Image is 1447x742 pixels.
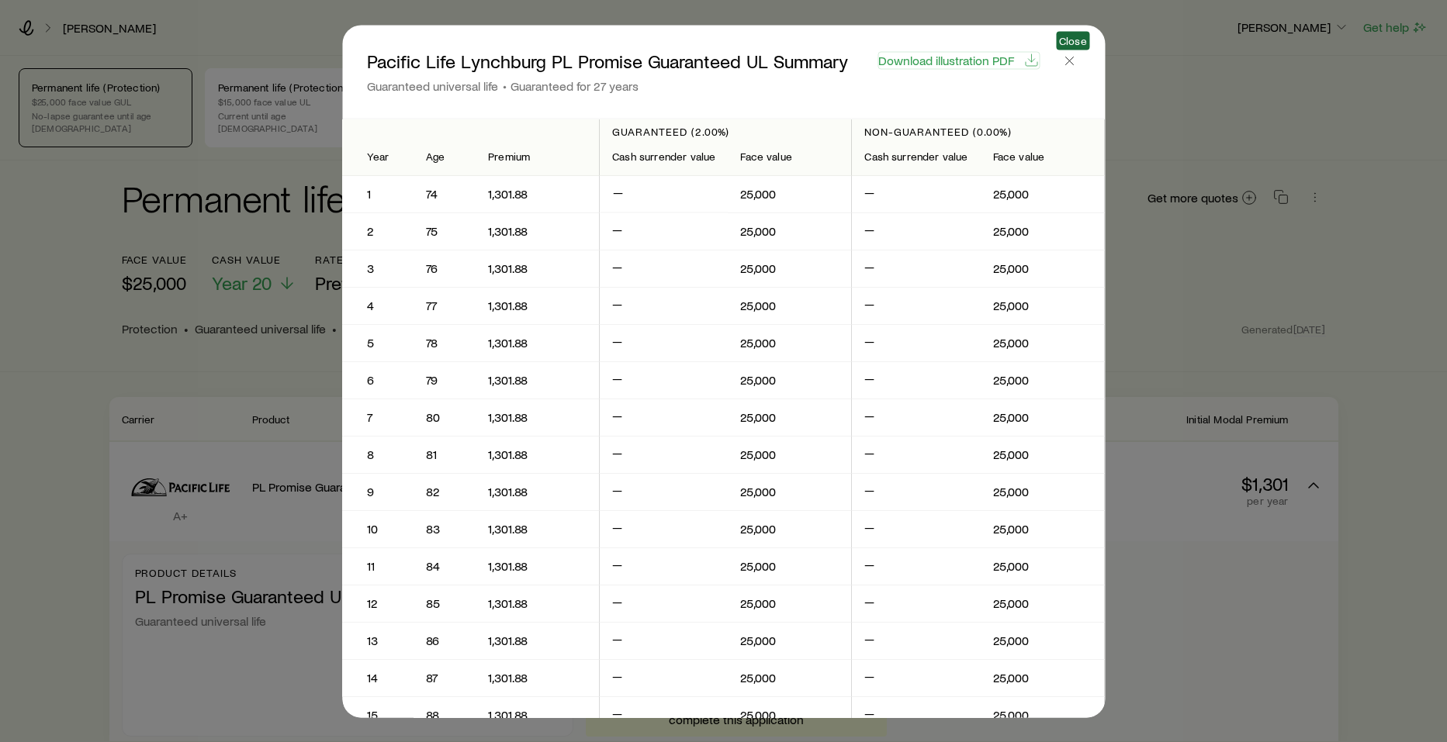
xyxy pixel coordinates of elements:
[489,707,587,723] p: 1,301.88
[489,335,587,350] p: 1,301.88
[613,668,716,687] p: —
[865,125,1092,137] p: Non-guaranteed (0.00%)
[613,408,716,426] p: —
[993,261,1092,276] p: 25,000
[865,333,968,352] p: —
[741,261,839,276] p: 25,000
[427,595,464,611] p: 85
[427,707,464,723] p: 88
[489,484,587,499] p: 1,301.88
[865,408,968,426] p: —
[489,409,587,425] p: 1,301.88
[865,150,968,163] div: Cash surrender value
[741,447,839,462] p: 25,000
[489,670,587,685] p: 1,301.88
[489,298,587,313] p: 1,301.88
[367,372,389,388] p: 6
[741,558,839,574] p: 25,000
[865,185,968,203] p: —
[993,447,1092,462] p: 25,000
[367,447,389,462] p: 8
[489,521,587,537] p: 1,301.88
[427,372,464,388] p: 79
[993,372,1092,388] p: 25,000
[367,150,389,163] div: Year
[427,298,464,313] p: 77
[489,223,587,239] p: 1,301.88
[993,558,1092,574] p: 25,000
[865,259,968,278] p: —
[427,484,464,499] p: 82
[865,706,968,724] p: —
[993,409,1092,425] p: 25,000
[427,447,464,462] p: 81
[367,335,389,350] p: 5
[367,261,389,276] p: 3
[489,447,587,462] p: 1,301.88
[613,259,716,278] p: —
[741,223,839,239] p: 25,000
[367,521,389,537] p: 10
[489,372,587,388] p: 1,301.88
[367,670,389,685] p: 14
[865,222,968,240] p: —
[367,298,389,313] p: 4
[427,223,464,239] p: 75
[993,298,1092,313] p: 25,000
[613,150,716,163] div: Cash surrender value
[367,633,389,648] p: 13
[741,484,839,499] p: 25,000
[741,298,839,313] p: 25,000
[489,186,587,202] p: 1,301.88
[993,484,1092,499] p: 25,000
[741,372,839,388] p: 25,000
[993,633,1092,648] p: 25,000
[367,595,389,611] p: 12
[865,296,968,315] p: —
[993,707,1092,723] p: 25,000
[367,484,389,499] p: 9
[865,482,968,501] p: —
[367,186,389,202] p: 1
[741,335,839,350] p: 25,000
[865,594,968,613] p: —
[613,185,716,203] p: —
[993,150,1092,163] div: Face value
[367,50,848,71] p: Pacific Life Lynchburg PL Promise Guaranteed UL Summary
[613,125,839,137] p: Guaranteed (2.00%)
[741,595,839,611] p: 25,000
[367,409,389,425] p: 7
[613,371,716,389] p: —
[741,670,839,685] p: 25,000
[367,223,389,239] p: 2
[741,409,839,425] p: 25,000
[865,631,968,650] p: —
[427,335,464,350] p: 78
[741,707,839,723] p: 25,000
[993,186,1092,202] p: 25,000
[865,519,968,538] p: —
[741,633,839,648] p: 25,000
[993,595,1092,611] p: 25,000
[367,78,848,93] p: Guaranteed universal life Guaranteed for 27 years
[367,707,389,723] p: 15
[613,482,716,501] p: —
[367,558,389,574] p: 11
[865,668,968,687] p: —
[427,670,464,685] p: 87
[489,261,587,276] p: 1,301.88
[741,186,839,202] p: 25,000
[489,558,587,574] p: 1,301.88
[741,150,839,163] div: Face value
[613,631,716,650] p: —
[865,445,968,464] p: —
[613,519,716,538] p: —
[489,150,587,163] div: Premium
[613,445,716,464] p: —
[1059,34,1087,47] span: Close
[993,335,1092,350] p: 25,000
[613,706,716,724] p: —
[427,633,464,648] p: 86
[613,296,716,315] p: —
[865,371,968,389] p: —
